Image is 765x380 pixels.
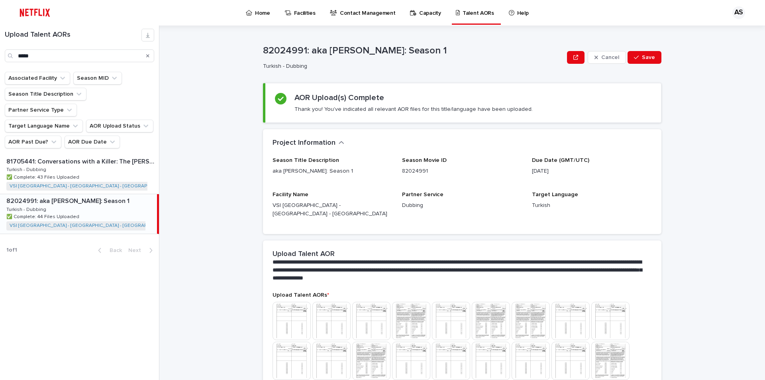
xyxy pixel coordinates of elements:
p: Dubbing [402,201,522,210]
h2: Upload Talent AOR [273,250,335,259]
span: Season Title Description [273,158,339,163]
p: Turkish [532,201,652,210]
p: ✅ Complete: 43 Files Uploaded [6,173,81,180]
p: Turkish - Dubbing [6,165,48,173]
h1: Upload Talent AORs [5,31,141,39]
button: Season MID [73,72,122,85]
button: Save [628,51,661,64]
button: AOR Due Date [65,136,120,148]
button: Back [92,247,125,254]
p: Thank you! You've indicated all relevant AOR files for this title/language have been uploaded. [294,106,533,113]
button: AOR Past Due? [5,136,61,148]
span: Partner Service [402,192,443,197]
button: Partner Service Type [5,104,77,116]
span: Due Date (GMT/UTC) [532,158,589,163]
p: ✅ Complete: 44 Files Uploaded [6,213,81,220]
a: VSI [GEOGRAPHIC_DATA] - [GEOGRAPHIC_DATA] - [GEOGRAPHIC_DATA] [10,183,171,189]
p: Turkish - Dubbing [6,205,48,213]
span: Save [642,55,655,60]
button: Cancel [588,51,626,64]
h2: AOR Upload(s) Complete [294,93,384,102]
button: Associated Facility [5,72,70,85]
p: 82024991: aka [PERSON_NAME]: Season 1 [6,196,131,205]
p: 82024991: aka [PERSON_NAME]: Season 1 [263,45,564,57]
button: AOR Upload Status [86,120,153,132]
p: VSI [GEOGRAPHIC_DATA] - [GEOGRAPHIC_DATA] - [GEOGRAPHIC_DATA] [273,201,392,218]
p: Turkish - Dubbing [263,63,561,70]
h2: Project Information [273,139,335,148]
span: Next [128,248,146,253]
span: Upload Talent AORs [273,292,329,298]
span: Cancel [601,55,619,60]
p: 82024991 [402,167,522,175]
p: aka [PERSON_NAME]: Season 1 [273,167,392,175]
button: Project Information [273,139,344,148]
input: Search [5,49,154,62]
img: ifQbXi3ZQGMSEF7WDB7W [16,5,54,21]
button: Next [125,247,159,254]
span: Back [105,248,122,253]
span: Facility Name [273,192,308,197]
p: 81705441: Conversations with a Killer: The Charles Manson Tapes: Season 1 [6,156,157,165]
button: Target Language Name [5,120,83,132]
span: Season Movie ID [402,158,447,163]
span: Target Language [532,192,578,197]
button: Season Title Description [5,88,86,100]
div: AS [732,6,745,19]
a: VSI [GEOGRAPHIC_DATA] - [GEOGRAPHIC_DATA] - [GEOGRAPHIC_DATA] [10,223,171,228]
p: [DATE] [532,167,652,175]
